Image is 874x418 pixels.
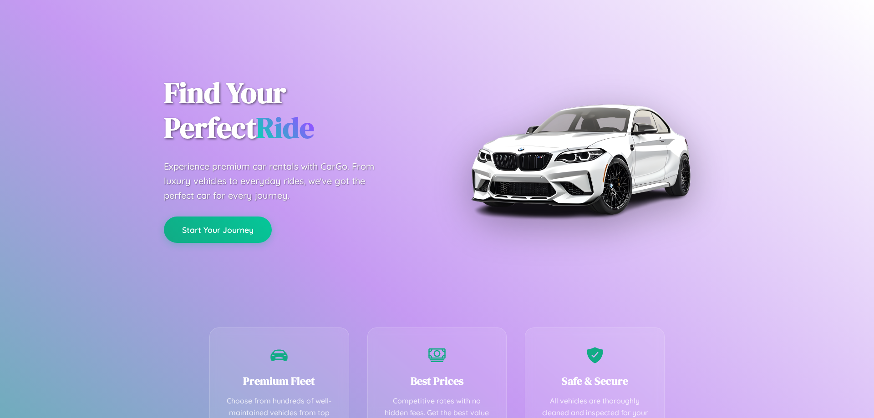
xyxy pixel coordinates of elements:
[539,373,650,388] h3: Safe & Secure
[467,45,694,273] img: Premium BMW car rental vehicle
[381,373,493,388] h3: Best Prices
[164,76,423,146] h1: Find Your Perfect
[256,108,314,147] span: Ride
[224,373,335,388] h3: Premium Fleet
[164,159,391,203] p: Experience premium car rentals with CarGo. From luxury vehicles to everyday rides, we've got the ...
[164,217,272,243] button: Start Your Journey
